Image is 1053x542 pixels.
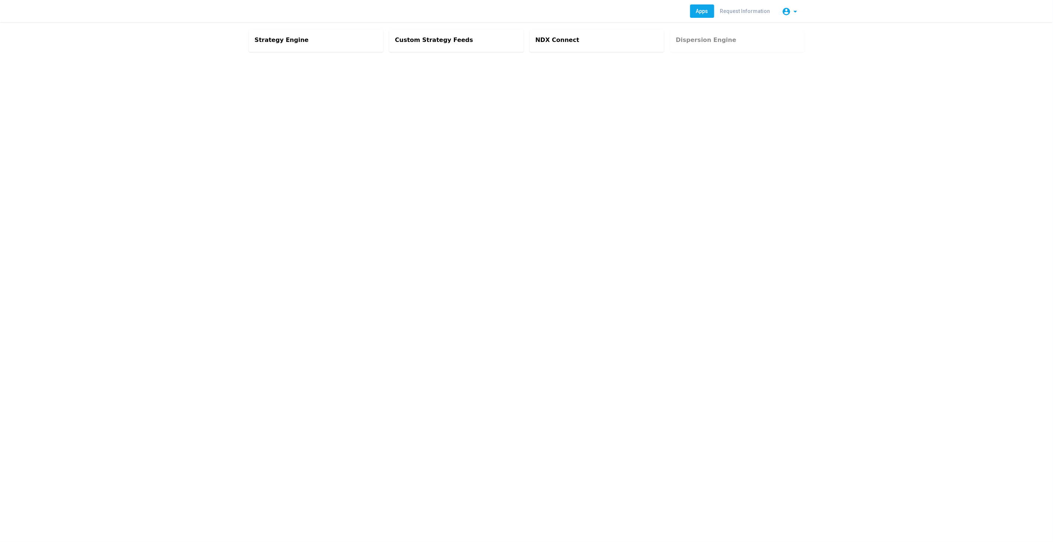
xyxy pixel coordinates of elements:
span: Request Information [720,8,770,14]
img: dispersion.svg [676,46,799,128]
div: Strategy Engine [255,36,377,45]
img: custom.png [395,46,518,104]
img: strategy-engine.png [255,46,377,118]
div: NDX Connect [536,36,658,45]
a: Apps [690,4,714,18]
mat-icon: account_circle [782,7,791,16]
img: ndx-connect.svg [536,46,658,97]
div: Dispersion Engine [676,36,799,45]
a: Request Information [714,4,776,18]
span: Apps [696,8,708,14]
div: Custom Strategy Feeds [395,36,518,45]
mat-icon: arrow_drop_down [791,7,800,16]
